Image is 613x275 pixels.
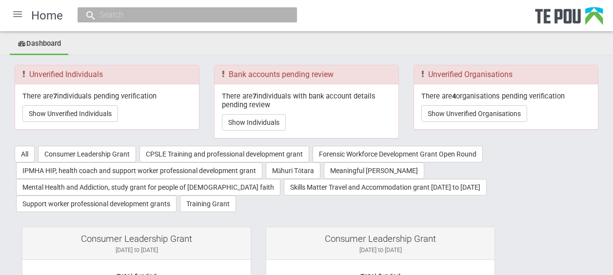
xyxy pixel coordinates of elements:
button: Training Grant [180,196,236,212]
button: Mental Health and Addiction, study grant for people of [DEMOGRAPHIC_DATA] faith [16,179,280,196]
div: [DATE] to [DATE] [274,246,487,255]
input: Search [97,10,268,20]
button: Meaningful [PERSON_NAME] [324,162,424,179]
button: Show Individuals [222,114,286,131]
button: Consumer Leadership Grant [38,146,136,162]
div: Consumer Leadership Grant [30,235,243,243]
a: Dashboard [10,34,68,55]
h3: Bank accounts pending review [222,70,391,79]
button: All [15,146,35,162]
p: There are organisations pending verification [421,92,591,100]
b: 4 [452,92,456,100]
div: [DATE] to [DATE] [30,246,243,255]
button: IPMHA HIP, health coach and support worker professional development grant [16,162,262,179]
div: Consumer Leadership Grant [274,235,487,243]
button: Show Unverified Organisations [421,105,527,122]
b: 7 [253,92,257,100]
b: 7 [53,92,57,100]
button: Support worker professional development grants [16,196,177,212]
button: CPSLE Training and professional development grant [139,146,309,162]
button: Forensic Workforce Development Grant Open Round [313,146,483,162]
button: Skills Matter Travel and Accommodation grant [DATE] to [DATE] [284,179,487,196]
h3: Unverified Organisations [421,70,591,79]
p: There are individuals pending verification [22,92,192,100]
p: There are individuals with bank account details pending review [222,92,391,110]
button: Show Unverified Individuals [22,105,118,122]
h3: Unverified Individuals [22,70,192,79]
button: Māhuri Tōtara [266,162,320,179]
